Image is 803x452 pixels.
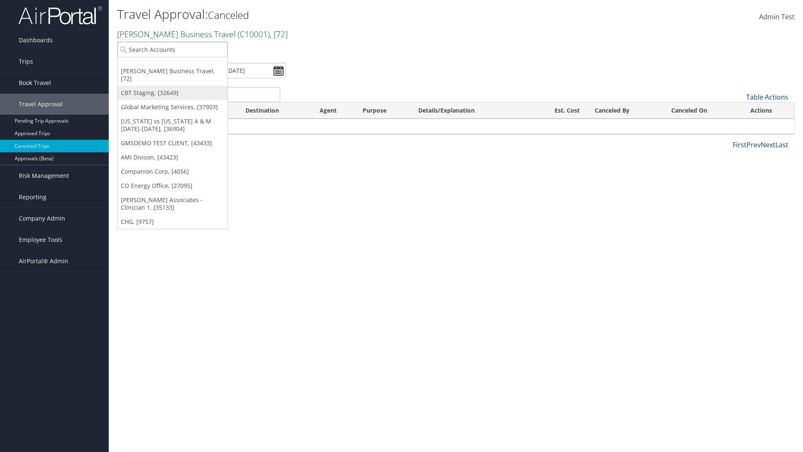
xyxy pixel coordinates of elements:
[19,251,68,272] span: AirPortal® Admin
[238,28,270,40] span: ( C10001 )
[529,103,587,119] th: Est. Cost: activate to sort column ascending
[118,179,228,193] a: CO Energy Office, [27095]
[19,94,63,115] span: Travel Approval
[19,187,46,208] span: Reporting
[761,140,775,149] a: Next
[118,64,228,86] a: [PERSON_NAME] Business Travel, [72]
[118,136,228,150] a: GMSDEMO TEST CLIENT, [43433]
[238,103,312,119] th: Destination: activate to sort column ascending
[118,114,228,136] a: [US_STATE] vs [US_STATE] A & M [DATE]-[DATE], [36904]
[117,5,569,23] h1: Travel Approval:
[19,51,33,72] span: Trips
[118,150,228,164] a: AMI Divison, [43423]
[117,44,569,55] p: Filter:
[18,5,102,25] img: airportal-logo.png
[19,72,51,93] span: Book Travel
[198,63,286,78] input: [DATE] - [DATE]
[118,164,228,179] a: Companion Corp, [4056]
[208,8,249,22] small: Canceled
[118,215,228,229] a: CHG, [9757]
[19,208,65,229] span: Company Admin
[759,12,795,21] span: Admin Test
[775,140,788,149] a: Last
[118,42,228,57] input: Search Accounts
[118,119,794,134] td: No data available in table
[733,140,747,149] a: First
[411,103,529,119] th: Details/Explanation
[270,28,288,40] span: , [ 72 ]
[118,86,228,100] a: CBT Staging, [32649]
[118,100,228,114] a: Global Marketing Services, [37903]
[117,28,288,40] a: [PERSON_NAME] Business Travel
[19,229,62,250] span: Employee Tools
[19,165,69,186] span: Risk Management
[587,103,664,119] th: Canceled By: activate to sort column ascending
[118,193,228,215] a: [PERSON_NAME] Associates - Clinician 1, [35133]
[19,30,53,51] span: Dashboards
[312,103,355,119] th: Agent
[759,4,795,30] a: Admin Test
[355,103,411,119] th: Purpose
[664,103,742,119] th: Canceled On: activate to sort column ascending
[743,103,794,119] th: Actions
[746,92,788,102] a: Table Actions
[747,140,761,149] a: Prev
